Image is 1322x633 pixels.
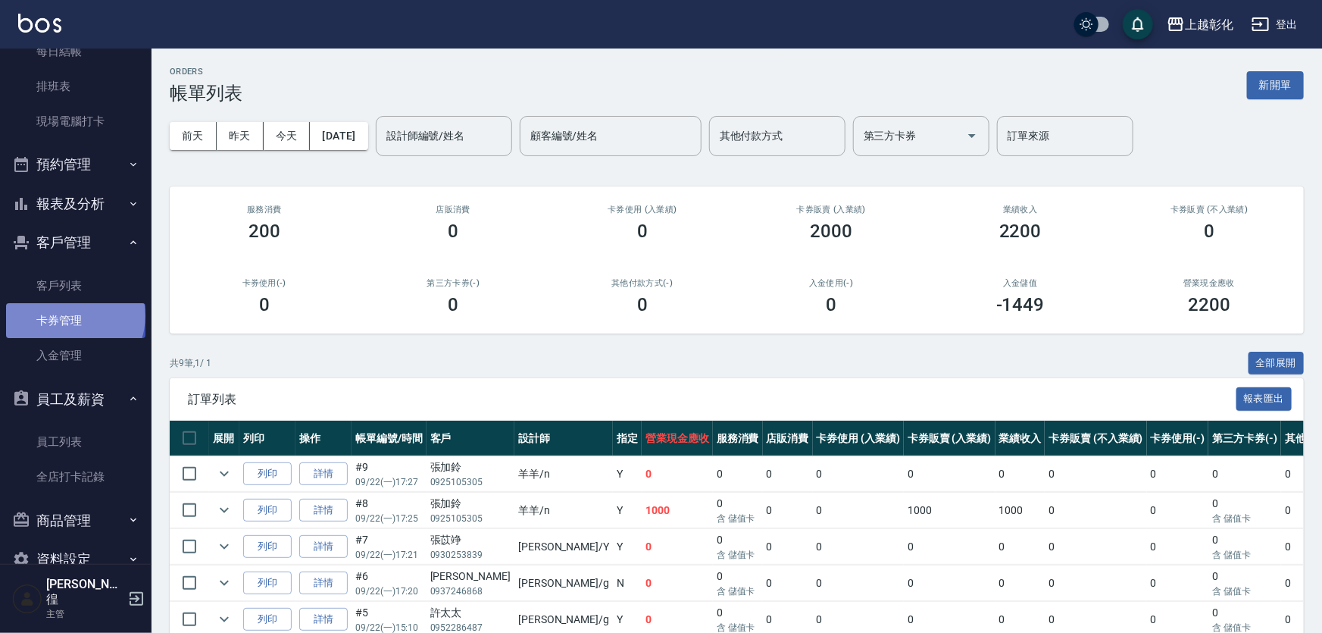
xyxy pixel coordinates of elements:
[430,605,511,621] div: 許太太
[1147,566,1209,601] td: 0
[1185,15,1233,34] div: 上越彰化
[763,456,813,492] td: 0
[1147,421,1209,456] th: 卡券使用(-)
[217,122,264,150] button: 昨天
[713,456,763,492] td: 0
[995,493,1045,528] td: 1000
[1147,493,1209,528] td: 0
[1249,352,1305,375] button: 全部展開
[170,67,242,77] h2: ORDERS
[613,529,642,565] td: Y
[1147,456,1209,492] td: 0
[299,608,348,631] a: 詳情
[642,529,713,565] td: 0
[6,268,145,303] a: 客戶列表
[717,512,759,525] p: 含 儲值卡
[6,34,145,69] a: 每日結帳
[209,421,239,456] th: 展開
[566,278,719,288] h2: 其他付款方式(-)
[514,456,613,492] td: 羊羊 /n
[1188,294,1230,315] h3: 2200
[813,493,905,528] td: 0
[430,475,511,489] p: 0925105305
[1245,11,1304,39] button: 登出
[352,421,427,456] th: 帳單編號/時間
[213,462,236,485] button: expand row
[1212,512,1277,525] p: 含 儲值卡
[1236,391,1292,406] a: 報表匯出
[259,294,270,315] h3: 0
[448,294,458,315] h3: 0
[763,566,813,601] td: 0
[637,221,648,242] h3: 0
[514,493,613,528] td: 羊羊 /n
[904,456,995,492] td: 0
[1161,9,1239,40] button: 上越彰化
[448,221,458,242] h3: 0
[427,421,514,456] th: 客戶
[755,278,908,288] h2: 入金使用(-)
[1045,566,1146,601] td: 0
[264,122,311,150] button: 今天
[6,104,145,139] a: 現場電腦打卡
[299,499,348,522] a: 詳情
[243,499,292,522] button: 列印
[6,501,145,541] button: 商品管理
[46,577,123,607] h5: [PERSON_NAME]徨
[1133,205,1286,215] h2: 卡券販賣 (不入業績)
[6,69,145,104] a: 排班表
[299,535,348,559] a: 詳情
[904,566,995,601] td: 0
[713,529,763,565] td: 0
[995,421,1045,456] th: 業績收入
[813,566,905,601] td: 0
[514,566,613,601] td: [PERSON_NAME] /g
[6,459,145,494] a: 全店打卡記錄
[430,496,511,512] div: 張加鈴
[6,540,145,579] button: 資料設定
[355,584,423,598] p: 09/22 (一) 17:20
[213,535,236,558] button: expand row
[6,145,145,184] button: 預約管理
[430,512,511,525] p: 0925105305
[995,529,1045,565] td: 0
[717,548,759,562] p: 含 儲值卡
[999,221,1042,242] h3: 2200
[637,294,648,315] h3: 0
[1045,529,1146,565] td: 0
[6,184,145,224] button: 報表及分析
[299,572,348,595] a: 詳情
[430,548,511,562] p: 0930253839
[566,205,719,215] h2: 卡券使用 (入業績)
[188,205,341,215] h3: 服務消費
[514,529,613,565] td: [PERSON_NAME] /Y
[642,456,713,492] td: 0
[1123,9,1153,39] button: save
[1045,493,1146,528] td: 0
[763,421,813,456] th: 店販消費
[243,608,292,631] button: 列印
[944,278,1097,288] h2: 入金儲值
[904,493,995,528] td: 1000
[960,124,984,148] button: Open
[12,584,42,614] img: Person
[813,529,905,565] td: 0
[642,421,713,456] th: 營業現金應收
[352,566,427,601] td: #6
[213,572,236,594] button: expand row
[188,278,341,288] h2: 卡券使用(-)
[763,493,813,528] td: 0
[377,278,530,288] h2: 第三方卡券(-)
[352,493,427,528] td: #8
[170,356,211,370] p: 共 9 筆, 1 / 1
[713,566,763,601] td: 0
[377,205,530,215] h2: 店販消費
[826,294,836,315] h3: 0
[1236,387,1292,411] button: 報表匯出
[299,462,348,486] a: 詳情
[6,380,145,419] button: 員工及薪資
[763,529,813,565] td: 0
[1045,456,1146,492] td: 0
[996,294,1045,315] h3: -1449
[642,493,713,528] td: 1000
